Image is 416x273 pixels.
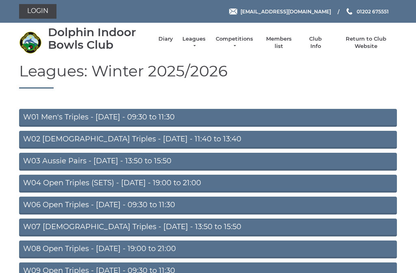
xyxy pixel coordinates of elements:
a: Email [EMAIL_ADDRESS][DOMAIN_NAME] [229,8,331,15]
a: W07 [DEMOGRAPHIC_DATA] Triples - [DATE] - 13:50 to 15:50 [19,219,397,236]
a: W04 Open Triples (SETS) - [DATE] - 19:00 to 21:00 [19,175,397,193]
span: 01202 675551 [357,8,389,14]
span: [EMAIL_ADDRESS][DOMAIN_NAME] [240,8,331,14]
a: Login [19,4,56,19]
a: W06 Open Triples - [DATE] - 09:30 to 11:30 [19,197,397,214]
a: Club Info [304,35,327,50]
a: W02 [DEMOGRAPHIC_DATA] Triples - [DATE] - 11:40 to 13:40 [19,131,397,149]
a: Phone us 01202 675551 [345,8,389,15]
img: Dolphin Indoor Bowls Club [19,31,41,54]
a: W03 Aussie Pairs - [DATE] - 13:50 to 15:50 [19,153,397,171]
a: Leagues [181,35,207,50]
a: Return to Club Website [336,35,397,50]
a: W08 Open Triples - [DATE] - 19:00 to 21:00 [19,240,397,258]
a: W01 Men's Triples - [DATE] - 09:30 to 11:30 [19,109,397,127]
h1: Leagues: Winter 2025/2026 [19,63,397,89]
a: Diary [158,35,173,43]
a: Members list [262,35,295,50]
div: Dolphin Indoor Bowls Club [48,26,150,51]
a: Competitions [215,35,254,50]
img: Phone us [347,8,352,15]
img: Email [229,9,237,15]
